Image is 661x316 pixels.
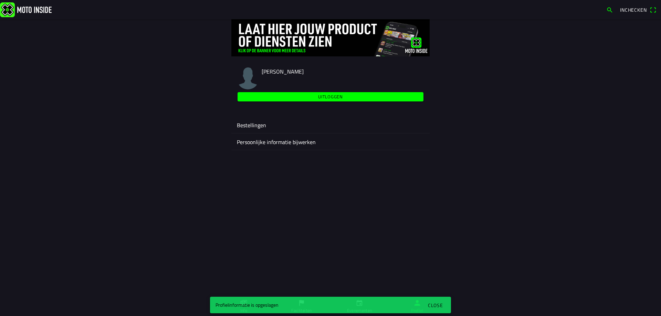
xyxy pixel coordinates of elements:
[237,138,424,146] ion-label: Persoonlijke informatie bijwerken
[238,92,423,101] ion-button: Uitloggen
[237,121,424,129] ion-label: Bestellingen
[603,4,617,15] a: search
[231,19,430,56] img: 4Lg0uCZZgYSq9MW2zyHRs12dBiEH1AZVHKMOLPl0.jpg
[620,6,647,13] span: Inchecken
[237,67,259,89] img: moto-inside-avatar.png
[262,67,304,76] span: [PERSON_NAME]
[617,4,660,15] a: Incheckenqr scanner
